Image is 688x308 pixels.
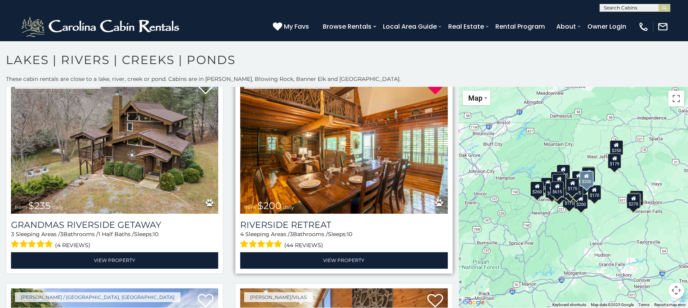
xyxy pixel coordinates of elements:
span: 3 [60,231,63,238]
div: $235 [582,167,595,181]
span: $200 [258,200,281,211]
img: mail-regular-white.png [657,21,668,32]
div: $260 [530,181,544,196]
img: White-1-2.png [20,15,183,38]
a: Local Area Guide [379,20,441,33]
a: Remove from favorites [427,80,443,96]
button: Change map style [463,91,490,105]
span: 10 [347,231,352,238]
a: Report a map error [654,302,686,307]
span: 10 [153,231,158,238]
span: 3 [290,231,293,238]
a: Grandmas Riverside Getaway [11,220,218,230]
div: $170 [588,185,601,200]
span: 4 [240,231,244,238]
div: $200 [541,178,555,192]
span: 3 [11,231,14,238]
span: from [15,204,27,210]
a: Terms [638,302,649,307]
a: My Favs [273,22,311,32]
div: $615 [551,181,564,196]
a: [PERSON_NAME] / [GEOGRAPHIC_DATA], [GEOGRAPHIC_DATA] [15,292,180,302]
div: $550 [630,191,644,205]
img: Grandmas Riverside Getaway [11,75,218,214]
button: Map camera controls [668,282,684,298]
span: My Favs [284,22,309,31]
span: daily [283,204,294,210]
span: Map [468,94,482,102]
a: Browse Rentals [319,20,375,33]
button: Keyboard shortcuts [552,302,586,308]
div: Sleeping Areas / Bathrooms / Sleeps: [11,230,218,250]
a: About [552,20,580,33]
a: Riverside Retreat from $200 daily [240,75,447,214]
img: Google [461,297,487,308]
a: View Property [240,252,447,268]
div: $179 [608,154,621,169]
span: (4 reviews) [55,240,90,250]
span: (44 reviews) [284,240,323,250]
div: $125 [545,183,559,198]
div: $205 [572,171,585,186]
div: $155 [553,174,566,189]
div: $200 [579,171,594,187]
a: Real Estate [444,20,488,33]
a: Rental Program [491,20,549,33]
div: $175 [566,178,579,193]
div: $235 [557,165,570,180]
div: $305 [551,172,565,187]
div: $250 [610,140,623,155]
div: $270 [627,194,640,209]
a: View Property [11,252,218,268]
div: $200 [582,167,596,182]
button: Toggle fullscreen view [668,91,684,106]
span: $235 [28,200,51,211]
div: $175 [563,193,576,208]
a: Riverside Retreat [240,220,447,230]
img: Riverside Retreat [240,75,447,214]
img: phone-regular-white.png [638,21,649,32]
a: Owner Login [583,20,630,33]
a: Open this area in Google Maps (opens a new window) [461,297,487,308]
div: Sleeping Areas / Bathrooms / Sleeps: [240,230,447,250]
a: [PERSON_NAME]/Vilas [244,292,313,302]
a: Add to favorites [198,80,213,96]
span: 1 Half Baths / [98,231,134,238]
span: daily [52,204,63,210]
a: Grandmas Riverside Getaway from $235 daily [11,75,218,214]
div: $200 [574,194,588,209]
div: $275 [627,193,641,208]
span: from [244,204,256,210]
span: Map data ©2025 Google [591,302,634,307]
